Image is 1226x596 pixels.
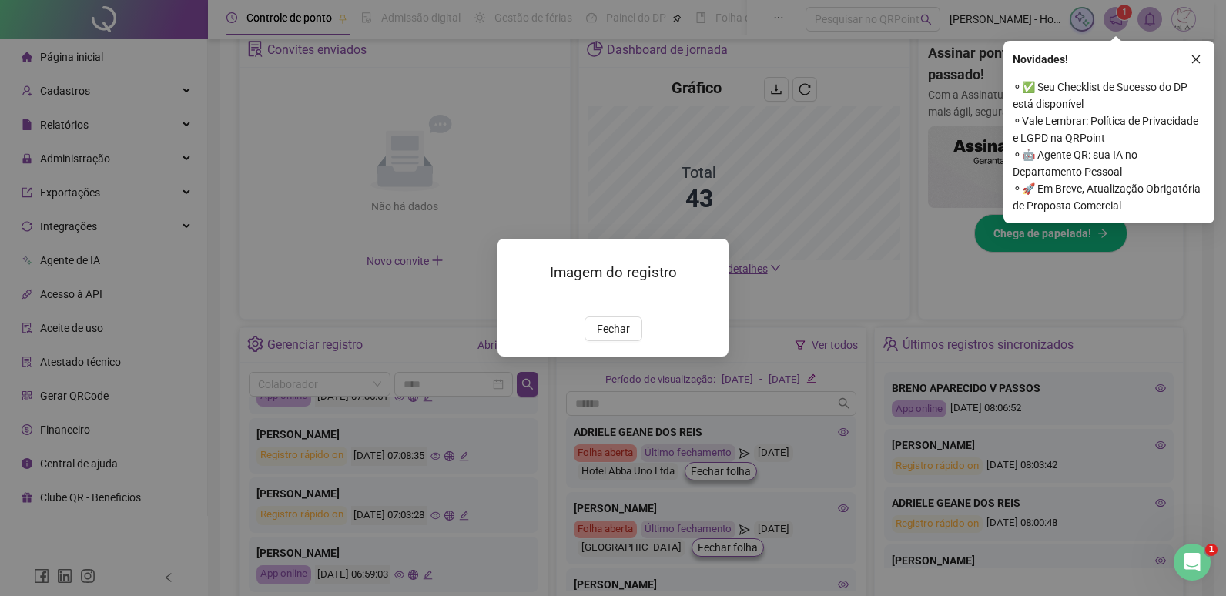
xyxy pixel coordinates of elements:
span: 1 [1205,544,1218,556]
span: ⚬ 🚀 Em Breve, Atualização Obrigatória de Proposta Comercial [1013,180,1205,214]
span: ⚬ ✅ Seu Checklist de Sucesso do DP está disponível [1013,79,1205,112]
span: Fechar [597,321,630,338]
h3: Imagem do registro [516,262,710,283]
span: ⚬ Vale Lembrar: Política de Privacidade e LGPD na QRPoint [1013,112,1205,146]
span: close [1191,54,1201,65]
span: ⚬ 🤖 Agente QR: sua IA no Departamento Pessoal [1013,146,1205,180]
button: Fechar [585,317,642,342]
span: Novidades ! [1013,51,1068,68]
iframe: Intercom live chat [1174,544,1211,581]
